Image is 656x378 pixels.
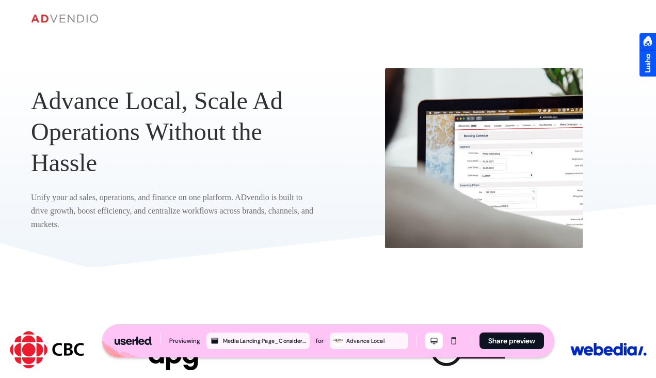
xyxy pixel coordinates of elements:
[445,332,462,349] button: Mobile mode
[346,336,406,345] div: Advance Local
[479,332,544,349] button: Share preview
[31,191,314,231] p: Unify your ad sales, operations, and finance on one platform. ADvendio is built to drive growth, ...
[425,332,443,349] button: Desktop mode
[223,336,308,345] div: Media Landing Page_Consideration
[316,336,324,346] div: for
[31,87,283,176] span: Advance Local, Scale Ad Operations Without the Hassle
[169,336,200,346] div: Previewing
